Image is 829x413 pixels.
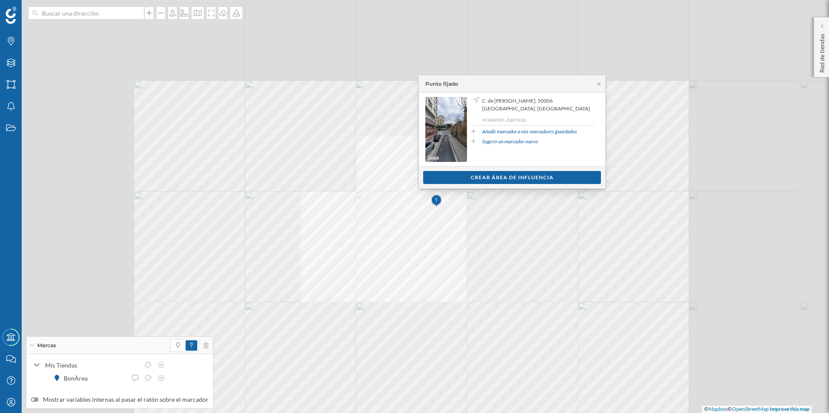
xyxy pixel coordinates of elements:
[482,117,594,123] p: 41,643509, -0,891416
[708,406,728,412] a: Mapbox
[482,97,592,113] span: C. de [PERSON_NAME], 50006 [GEOGRAPHIC_DATA], [GEOGRAPHIC_DATA]
[482,138,538,145] a: Sugerir un marcador nuevo
[6,6,16,24] img: Geoblink Logo
[17,6,48,14] span: Soporte
[818,30,826,73] p: Red de tiendas
[64,374,92,383] div: BonÀrea
[702,406,812,413] div: © ©
[425,97,467,162] img: streetview
[431,192,442,210] img: Marker
[425,80,458,88] div: Punto fijado
[482,128,577,136] a: Añadir marcador a mis marcadores guardados
[31,395,209,404] label: Mostrar variables internas al pasar el ratón sobre el marcador
[37,342,56,349] span: Marcas
[770,406,809,412] a: Improve this map
[732,406,769,412] a: OpenStreetMap
[45,361,140,370] div: Mis Tiendas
